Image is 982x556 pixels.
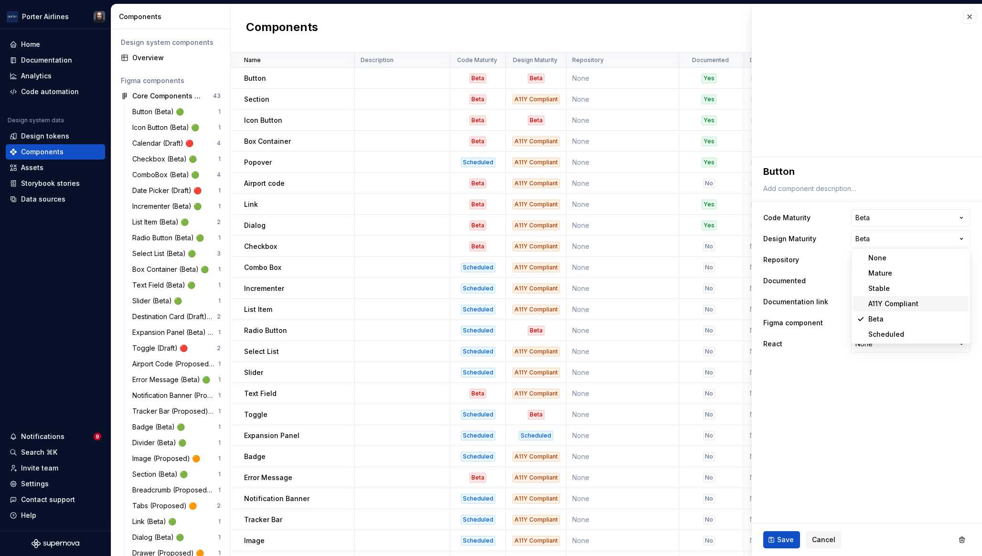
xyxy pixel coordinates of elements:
[868,284,890,292] span: Stable
[868,330,904,338] span: Scheduled
[868,254,886,262] span: None
[868,299,918,308] span: A11Y Compliant
[868,315,884,323] span: Beta
[868,269,892,277] span: Mature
